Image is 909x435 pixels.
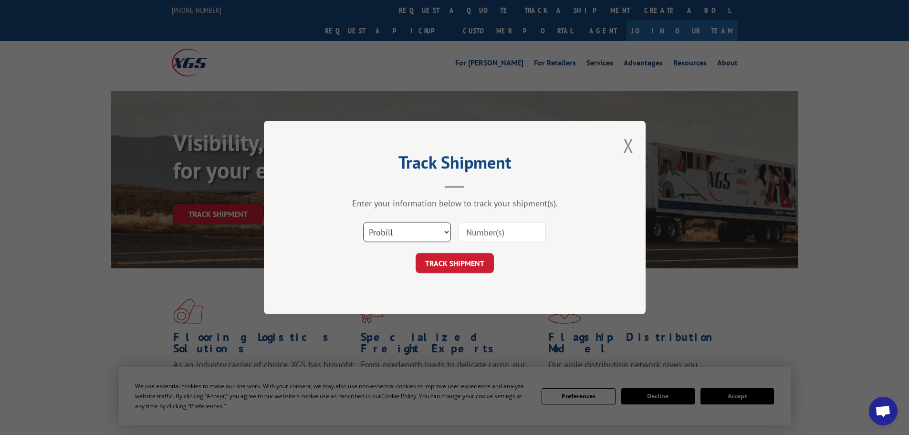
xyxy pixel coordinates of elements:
[623,133,634,158] button: Close modal
[869,397,898,425] div: Open chat
[312,198,598,209] div: Enter your information below to track your shipment(s).
[312,156,598,174] h2: Track Shipment
[416,253,494,273] button: TRACK SHIPMENT
[458,222,546,242] input: Number(s)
